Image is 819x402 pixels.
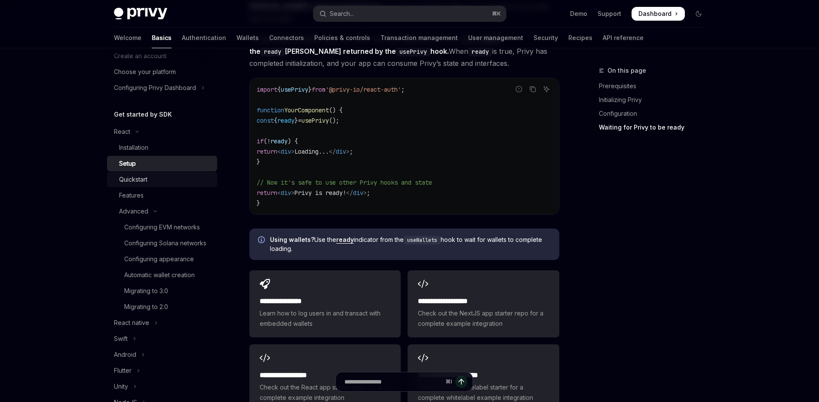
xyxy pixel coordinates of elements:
span: div [353,189,363,197]
span: { [277,86,281,93]
div: Swift [114,334,128,344]
a: Authentication [182,28,226,48]
div: Migrating to 2.0 [124,302,168,312]
span: } [257,158,260,166]
span: ⌘ K [492,10,501,17]
a: User management [468,28,523,48]
span: // Now it's safe to use other Privy hooks and state [257,179,432,186]
button: Toggle Configuring Privy Dashboard section [107,80,217,96]
a: Prerequisites [599,79,712,93]
span: return [257,189,277,197]
a: Support [598,9,621,18]
div: Choose your platform [114,67,176,77]
span: from [312,86,325,93]
span: > [291,189,294,197]
a: Migrating to 3.0 [107,283,217,299]
img: dark logo [114,8,167,20]
div: Flutter [114,365,132,376]
div: Search... [330,9,354,19]
a: Recipes [568,28,592,48]
button: Toggle React native section [107,315,217,331]
div: Configuring EVM networks [124,222,200,232]
button: Copy the contents from the code block [527,83,538,95]
span: = [298,117,301,124]
button: Report incorrect code [513,83,525,95]
span: < [277,189,281,197]
a: Configuring Solana networks [107,235,217,251]
a: Wallets [236,28,259,48]
strong: Using wallets? [270,236,314,243]
div: Configuring Privy Dashboard [114,83,196,93]
div: Configuring Solana networks [124,238,206,248]
svg: Info [258,236,267,245]
a: Quickstart [107,172,217,187]
a: Initializing Privy [599,93,712,107]
a: Welcome [114,28,141,48]
button: Toggle Unity section [107,379,217,394]
span: if [257,137,264,145]
a: Configuring appearance [107,251,217,267]
span: > [346,148,350,155]
span: YourComponent [284,106,329,114]
a: Waiting for Privy to be ready [599,121,712,134]
span: ready [270,137,288,145]
button: Toggle dark mode [692,7,706,21]
span: Loading... [294,148,329,155]
span: ) { [288,137,298,145]
span: import [257,86,277,93]
a: Basics [152,28,172,48]
span: const [257,117,274,124]
span: ! [267,137,270,145]
button: Toggle Advanced section [107,204,217,219]
div: React [114,127,130,137]
button: Toggle React section [107,124,217,139]
a: Automatic wallet creation [107,267,217,283]
div: Android [114,349,136,360]
span: usePrivy [281,86,308,93]
code: useWallets [404,236,441,244]
a: Transaction management [380,28,458,48]
span: > [291,148,294,155]
span: Privy is ready! [294,189,346,197]
span: ; [367,189,370,197]
span: To determine whether the Privy SDK has fully initialized on your page, When is true, Privy has co... [249,33,559,69]
span: Dashboard [638,9,672,18]
span: ( [264,137,267,145]
span: '@privy-io/react-auth' [325,86,401,93]
a: API reference [603,28,644,48]
div: Installation [119,142,148,153]
a: Security [534,28,558,48]
span: (); [329,117,339,124]
a: **** **** **** *Learn how to log users in and transact with embedded wallets [249,270,401,337]
div: Migrating to 3.0 [124,286,168,296]
a: Configuration [599,107,712,121]
div: React native [114,318,149,328]
span: Learn how to log users in and transact with embedded wallets [260,308,390,329]
div: Features [119,190,144,201]
span: </ [329,148,336,155]
h5: Get started by SDK [114,109,172,120]
a: Configuring EVM networks [107,220,217,235]
span: () { [329,106,343,114]
div: Advanced [119,206,148,216]
span: } [257,199,260,207]
span: > [363,189,367,197]
a: Policies & controls [314,28,370,48]
a: Connectors [269,28,304,48]
span: } [308,86,312,93]
span: Use the indicator from the hook to wait for wallets to complete loading. [270,235,551,253]
code: ready [261,47,285,56]
a: Migrating to 2.0 [107,299,217,315]
span: } [294,117,298,124]
span: ; [350,148,353,155]
button: Toggle Android section [107,347,217,362]
a: ready [336,236,354,244]
code: ready [468,47,492,56]
span: ready [277,117,294,124]
a: Installation [107,140,217,155]
div: Quickstart [119,174,147,185]
a: Features [107,188,217,203]
span: function [257,106,284,114]
span: { [274,117,277,124]
a: Choose your platform [107,64,217,80]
